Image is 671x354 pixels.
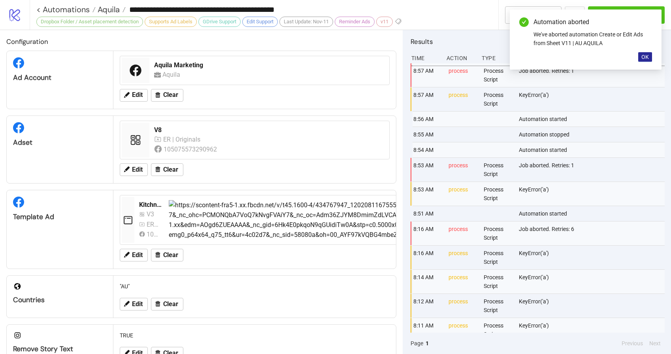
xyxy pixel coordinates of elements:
[147,229,159,239] div: 105075573290962
[413,294,442,318] div: 8:12 AM
[151,298,183,310] button: Clear
[446,51,475,66] div: Action
[376,17,393,27] div: v11
[483,158,513,182] div: Process Script
[36,6,96,13] a: < Automations
[423,339,431,348] button: 1
[132,301,143,308] span: Edit
[154,61,385,70] div: Aquila Marketing
[120,298,148,310] button: Edit
[117,328,393,343] div: TRUE
[483,182,513,206] div: Process Script
[413,221,442,245] div: 8:16 AM
[151,249,183,261] button: Clear
[448,270,477,293] div: process
[413,112,442,127] div: 8:56 AM
[448,221,477,245] div: process
[413,158,442,182] div: 8:53 AM
[483,63,513,87] div: Process Script
[132,91,143,98] span: Edit
[518,87,667,111] div: KeyError('a')
[448,318,477,342] div: process
[448,294,477,318] div: process
[132,166,143,173] span: Edit
[411,36,665,47] h2: Results
[518,206,667,221] div: Automation started
[162,70,183,80] div: Aquila
[483,246,513,269] div: Process Script
[518,294,667,318] div: KeyError('a')
[518,221,667,245] div: Job aborted. Retries: 6
[588,6,665,24] button: Run Automation
[483,270,513,293] div: Process Script
[335,17,375,27] div: Reminder Ads
[132,252,143,259] span: Edit
[163,252,178,259] span: Clear
[13,138,107,147] div: Adset
[151,163,183,176] button: Clear
[518,270,667,293] div: KeyError('a')
[13,345,107,354] div: Remove Story Text
[518,182,667,206] div: KeyError('a')
[96,4,120,15] span: Aquila
[448,246,477,269] div: process
[483,221,513,245] div: Process Script
[518,246,667,269] div: KeyError('a')
[533,30,652,47] div: We've aborted automation Create or Edit Ads from Sheet V11 | AU AQUILA
[13,295,107,305] div: Countries
[448,63,477,87] div: process
[638,52,652,62] button: OK
[242,17,278,27] div: Edit Support
[163,166,178,173] span: Clear
[120,89,148,102] button: Edit
[533,17,652,27] div: Automation aborted
[96,6,126,13] a: Aquila
[163,134,202,144] div: ER | Originals
[518,112,667,127] div: Automation started
[145,17,197,27] div: Supports Ad Labels
[411,51,440,66] div: Time
[139,201,162,209] div: Kitchn Template
[154,126,385,134] div: V8
[448,87,477,111] div: process
[413,182,442,206] div: 8:53 AM
[411,339,423,348] span: Page
[413,63,442,87] div: 8:57 AM
[6,36,396,47] h2: Configuration
[36,17,143,27] div: Dropbox Folder / Asset placement detection
[518,158,667,182] div: Job aborted. Retries: 1
[505,6,562,24] button: To Builder
[448,158,477,182] div: process
[13,73,107,82] div: Ad Account
[448,182,477,206] div: process
[483,294,513,318] div: Process Script
[13,212,107,221] div: Template Ad
[120,163,148,176] button: Edit
[565,6,585,24] button: ...
[619,339,645,348] button: Previous
[518,142,667,157] div: Automation started
[483,87,513,111] div: Process Script
[117,279,393,294] div: "AU"
[641,54,649,60] span: OK
[164,144,219,154] div: 105075573290962
[279,17,333,27] div: Last Update: Nov-11
[147,220,159,229] div: ER | Originals
[163,301,178,308] span: Clear
[481,51,511,66] div: Type
[147,209,158,219] div: V3
[120,249,148,261] button: Edit
[413,142,442,157] div: 8:54 AM
[413,87,442,111] div: 8:57 AM
[647,339,663,348] button: Next
[413,270,442,293] div: 8:14 AM
[198,17,241,27] div: GDrive Support
[413,318,442,342] div: 8:11 AM
[483,318,513,342] div: Process Script
[151,89,183,102] button: Clear
[413,127,442,142] div: 8:55 AM
[163,91,178,98] span: Clear
[519,17,529,27] span: check-circle
[518,318,667,342] div: KeyError('a')
[413,246,442,269] div: 8:16 AM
